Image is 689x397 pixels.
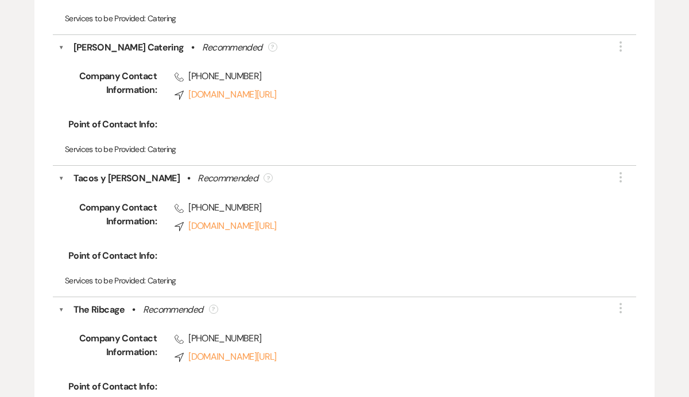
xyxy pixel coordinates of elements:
[264,173,273,182] div: ?
[65,275,146,286] span: Services to be Provided:
[175,69,602,83] span: [PHONE_NUMBER]
[65,69,157,106] span: Company Contact Information:
[65,118,157,131] span: Point of Contact Info:
[59,172,64,185] button: ▼
[202,41,262,55] div: Recommended
[175,350,602,364] a: [DOMAIN_NAME][URL]
[132,303,135,317] b: •
[73,41,184,55] div: [PERSON_NAME] Catering
[175,219,602,233] a: [DOMAIN_NAME][URL]
[65,144,146,154] span: Services to be Provided:
[191,41,194,55] b: •
[65,12,624,25] p: Catering
[65,249,157,263] span: Point of Contact Info:
[209,305,218,314] div: ?
[65,332,157,368] span: Company Contact Information:
[175,201,602,215] span: [PHONE_NUMBER]
[268,42,277,52] div: ?
[187,172,190,185] b: •
[65,274,624,287] p: Catering
[65,380,157,394] span: Point of Contact Info:
[59,41,64,55] button: ▼
[65,201,157,238] span: Company Contact Information:
[73,303,125,317] div: The Ribcage
[175,88,602,102] a: [DOMAIN_NAME][URL]
[65,143,624,155] p: Catering
[65,13,146,24] span: Services to be Provided:
[175,332,602,345] span: [PHONE_NUMBER]
[143,303,203,317] div: Recommended
[59,303,64,317] button: ▼
[73,172,180,185] div: Tacos y [PERSON_NAME]
[198,172,258,185] div: Recommended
